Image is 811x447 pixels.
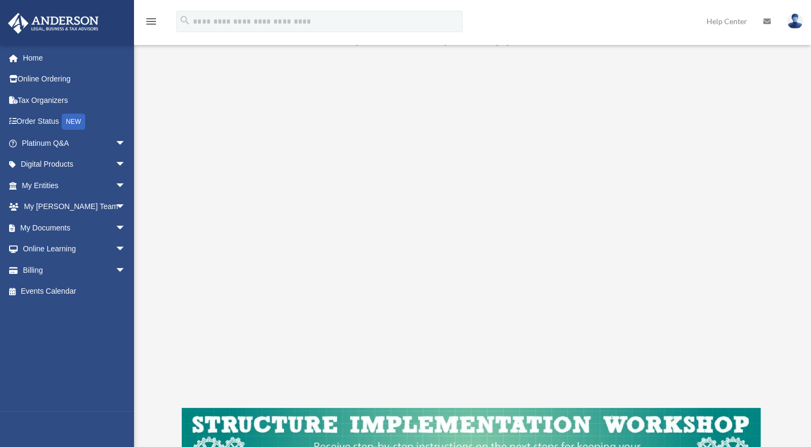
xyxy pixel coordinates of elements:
a: Tax Organizers [8,90,142,111]
a: Online Ordering [8,69,142,90]
a: My Documentsarrow_drop_down [8,217,142,239]
span: arrow_drop_down [115,259,137,281]
span: arrow_drop_down [115,154,137,176]
a: menu [145,19,158,28]
a: Digital Productsarrow_drop_down [8,154,142,175]
a: Home [8,47,142,69]
a: Platinum Q&Aarrow_drop_down [8,132,142,154]
span: arrow_drop_down [115,239,137,260]
div: NEW [62,114,85,130]
a: My [PERSON_NAME] Teamarrow_drop_down [8,196,142,218]
span: arrow_drop_down [115,175,137,197]
a: My Entitiesarrow_drop_down [8,175,142,196]
a: Events Calendar [8,281,142,302]
i: menu [145,15,158,28]
i: search [179,14,191,26]
a: Order StatusNEW [8,111,142,133]
img: Anderson Advisors Platinum Portal [5,13,102,34]
span: arrow_drop_down [115,217,137,239]
img: User Pic [787,13,803,29]
a: Billingarrow_drop_down [8,259,142,281]
iframe: LLC Binder Walkthrough [182,66,761,392]
span: arrow_drop_down [115,196,137,218]
span: arrow_drop_down [115,132,137,154]
a: Online Learningarrow_drop_down [8,239,142,260]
